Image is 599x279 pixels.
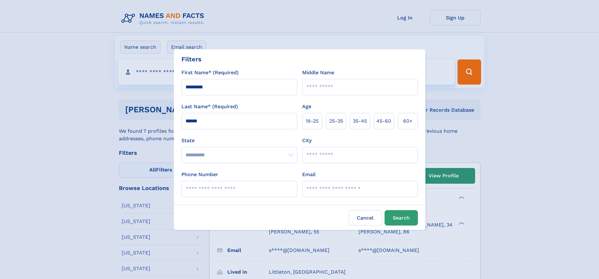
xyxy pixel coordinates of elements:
[376,117,391,125] span: 45‑60
[353,117,367,125] span: 35‑45
[302,69,334,76] label: Middle Name
[302,103,311,110] label: Age
[329,117,343,125] span: 25‑35
[403,117,413,125] span: 60+
[302,137,312,144] label: City
[385,210,418,226] button: Search
[302,171,316,178] label: Email
[181,54,202,64] div: Filters
[181,137,297,144] label: State
[181,171,218,178] label: Phone Number
[349,210,382,226] label: Cancel
[181,69,239,76] label: First Name* (Required)
[181,103,238,110] label: Last Name* (Required)
[306,117,319,125] span: 18‑25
